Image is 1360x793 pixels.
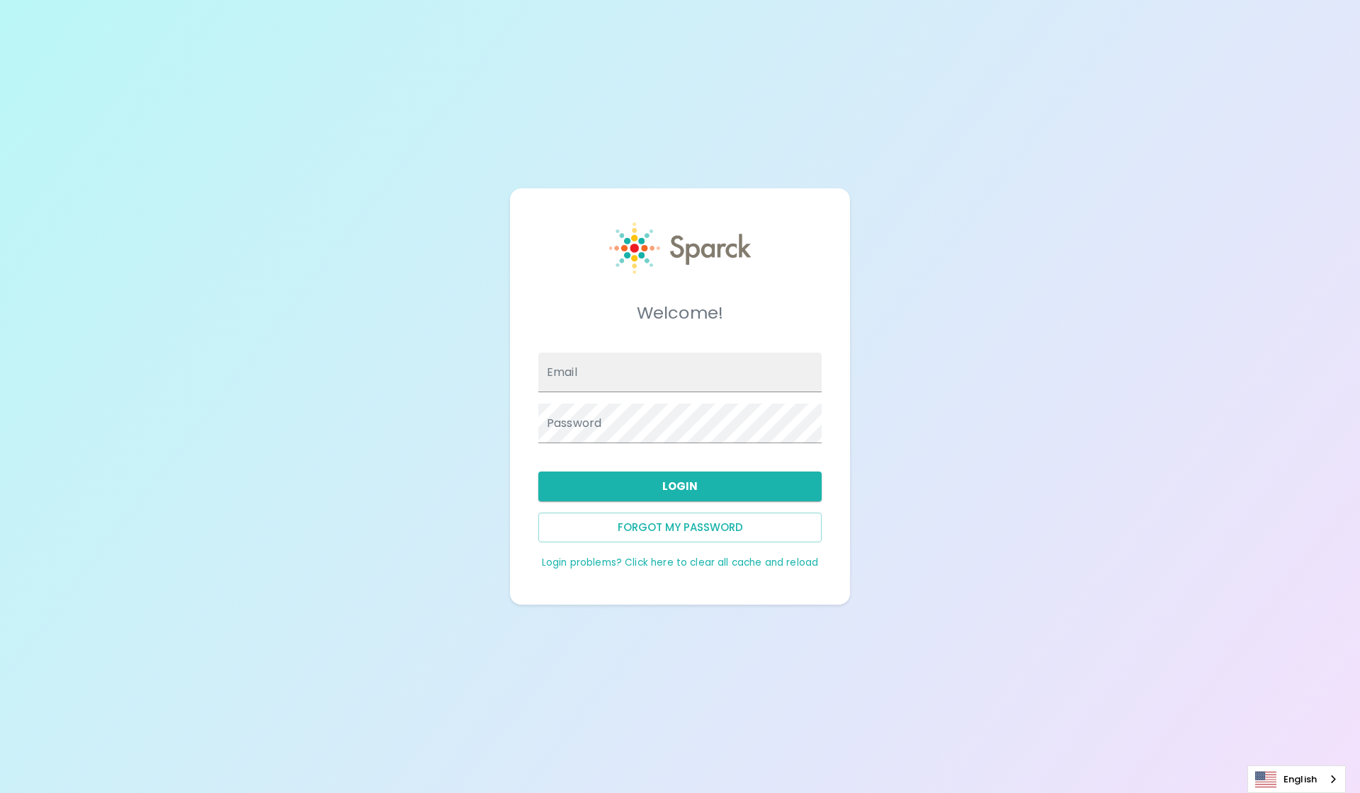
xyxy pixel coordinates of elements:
[1247,765,1346,793] div: Language
[538,472,822,501] button: Login
[1247,765,1346,793] aside: Language selected: English
[609,222,751,274] img: Sparck logo
[538,513,822,542] button: Forgot my password
[1248,766,1345,792] a: English
[538,302,822,324] h5: Welcome!
[542,556,818,569] a: Login problems? Click here to clear all cache and reload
